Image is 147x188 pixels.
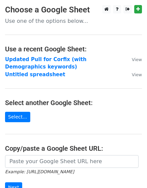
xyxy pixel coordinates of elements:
[5,17,142,25] p: Use one of the options below...
[5,56,86,70] a: Updated Pull for Corfix (with Demographics keywords)
[132,72,142,77] small: View
[125,72,142,78] a: View
[5,144,142,152] h4: Copy/paste a Google Sheet URL:
[5,5,142,15] h3: Choose a Google Sheet
[5,169,74,174] small: Example: [URL][DOMAIN_NAME]
[5,112,30,122] a: Select...
[132,57,142,62] small: View
[5,99,142,107] h4: Select another Google Sheet:
[5,45,142,53] h4: Use a recent Google Sheet:
[5,72,65,78] a: Untitled spreadsheet
[5,155,139,168] input: Paste your Google Sheet URL here
[125,56,142,62] a: View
